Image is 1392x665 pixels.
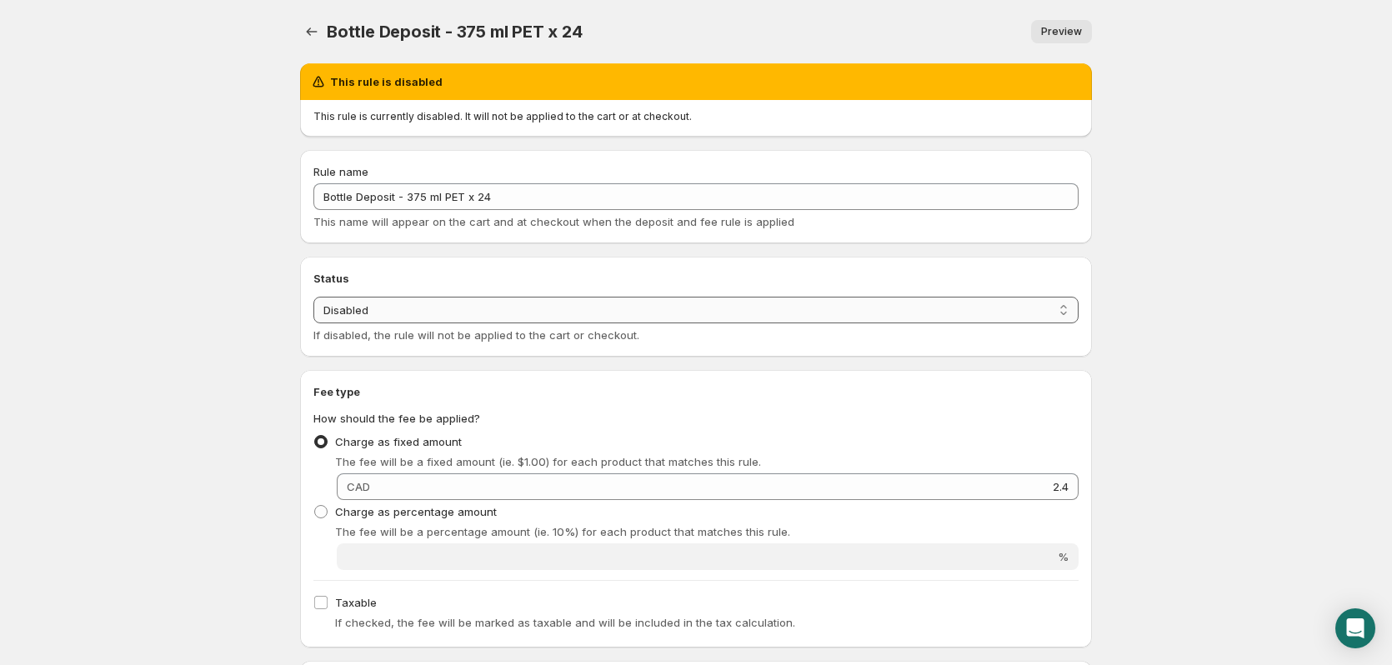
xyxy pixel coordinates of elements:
[335,505,497,518] span: Charge as percentage amount
[335,455,761,468] span: The fee will be a fixed amount (ie. $1.00) for each product that matches this rule.
[1058,550,1069,563] span: %
[313,165,368,178] span: Rule name
[300,20,323,43] button: Settings
[327,22,583,42] span: Bottle Deposit - 375 ml PET x 24
[1031,20,1092,43] a: Preview
[313,328,639,342] span: If disabled, the rule will not be applied to the cart or checkout.
[313,110,1079,123] p: This rule is currently disabled. It will not be applied to the cart or at checkout.
[1335,608,1375,648] div: Open Intercom Messenger
[313,383,1079,400] h2: Fee type
[313,270,1079,287] h2: Status
[1041,25,1082,38] span: Preview
[335,596,377,609] span: Taxable
[330,73,443,90] h2: This rule is disabled
[313,412,480,425] span: How should the fee be applied?
[335,523,1079,540] p: The fee will be a percentage amount (ie. 10%) for each product that matches this rule.
[335,435,462,448] span: Charge as fixed amount
[335,616,795,629] span: If checked, the fee will be marked as taxable and will be included in the tax calculation.
[347,480,370,493] span: CAD
[313,215,794,228] span: This name will appear on the cart and at checkout when the deposit and fee rule is applied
